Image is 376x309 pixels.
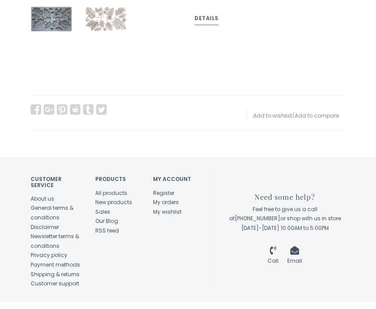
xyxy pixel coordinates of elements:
[95,208,110,215] a: Sales
[153,189,174,197] a: Register
[44,104,54,115] a: Share on Google+
[31,251,67,259] a: Privacy policy
[295,112,339,119] a: Add to compare
[31,104,41,115] a: Share on Facebook
[268,248,279,265] a: Call
[95,227,119,234] a: RSS feed
[235,215,280,222] a: [PHONE_NUMBER]
[153,208,181,215] a: My wishlist
[31,176,82,187] h4: Customer service
[83,104,94,115] a: Share on Tumblr
[195,14,219,26] a: Details
[224,193,345,201] h3: Need some help?
[95,217,118,225] a: Our Blog
[31,223,59,231] a: Disclaimer
[246,111,339,121] div: /
[31,233,79,250] a: Newsletter terms & conditions
[95,176,140,182] h4: Products
[31,261,80,268] a: Payment methods
[31,280,79,287] a: Customer support
[31,195,54,202] a: About us
[31,271,80,278] a: Shipping & returns
[31,204,73,221] a: General terms & conditions
[96,104,107,115] a: Share on Twitter
[57,104,67,115] a: Pin It
[95,198,132,206] a: New products
[153,176,198,182] h4: My account
[253,112,292,119] a: Add to wishlist
[287,248,302,265] a: Email
[229,205,341,232] span: Feel free to give us a call at or shop with us in store [DATE]-[DATE] 10:00AM to 5:00PM
[153,198,179,206] a: My orders
[95,189,127,197] a: All products
[70,104,80,115] a: Share on Reddit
